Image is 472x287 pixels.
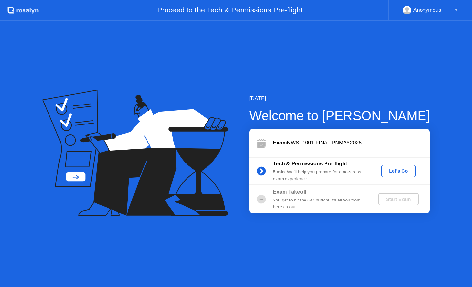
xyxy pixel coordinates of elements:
button: Start Exam [378,193,419,205]
div: Welcome to [PERSON_NAME] [249,106,430,125]
div: Let's Go [384,168,413,174]
b: Exam Takeoff [273,189,307,195]
div: [DATE] [249,95,430,103]
b: Tech & Permissions Pre-flight [273,161,347,166]
div: You get to hit the GO button! It’s all you from here on out [273,197,367,210]
div: ▼ [455,6,458,14]
div: NWS- 1001 FINAL PNMAY2025 [273,139,430,147]
b: 5 min [273,169,285,174]
button: Let's Go [381,165,416,177]
div: Anonymous [413,6,441,14]
b: Exam [273,140,287,145]
div: : We’ll help you prepare for a no-stress exam experience [273,169,367,182]
div: Start Exam [381,197,416,202]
